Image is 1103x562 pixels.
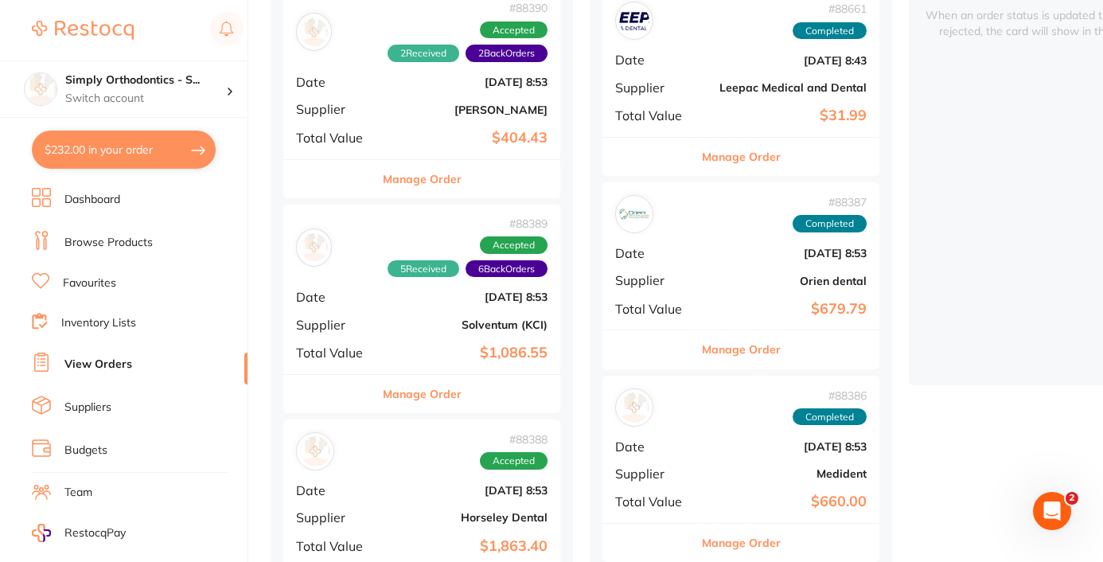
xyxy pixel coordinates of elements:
[619,6,649,36] img: Leepac Medical and Dental
[615,80,695,95] span: Supplier
[480,452,548,470] span: Accepted
[707,247,867,260] b: [DATE] 8:53
[64,357,132,373] a: View Orders
[388,318,548,331] b: Solventum (KCI)
[615,273,695,287] span: Supplier
[615,466,695,481] span: Supplier
[388,345,548,361] b: $1,086.55
[707,494,867,510] b: $660.00
[65,72,226,88] h4: Simply Orthodontics - Sydenham
[466,260,548,278] span: Back orders
[388,103,548,116] b: [PERSON_NAME]
[480,433,548,446] span: # 88388
[388,260,459,278] span: Received
[296,290,376,304] span: Date
[793,389,867,402] span: # 88386
[480,236,548,254] span: Accepted
[383,160,462,198] button: Manage Order
[707,301,867,318] b: $679.79
[702,138,781,176] button: Manage Order
[64,235,153,251] a: Browse Products
[300,18,328,46] img: Henry Schein Halas
[64,192,120,208] a: Dashboard
[615,494,695,509] span: Total Value
[480,21,548,39] span: Accepted
[64,485,92,501] a: Team
[388,130,548,146] b: $404.43
[793,22,867,40] span: Completed
[64,400,111,416] a: Suppliers
[619,199,649,229] img: Orien dental
[296,483,376,498] span: Date
[1066,492,1078,505] span: 2
[388,45,459,62] span: Received
[32,12,134,49] a: Restocq Logo
[64,443,107,459] a: Budgets
[63,275,116,291] a: Favourites
[25,73,57,105] img: Simply Orthodontics - Sydenham
[296,345,376,360] span: Total Value
[707,54,867,67] b: [DATE] 8:43
[296,318,376,332] span: Supplier
[793,2,867,15] span: # 88661
[383,375,462,413] button: Manage Order
[619,392,649,423] img: Medident
[615,53,695,67] span: Date
[707,81,867,94] b: Leepac Medical and Dental
[64,525,126,541] span: RestocqPay
[702,330,781,369] button: Manage Order
[32,21,134,40] img: Restocq Logo
[615,108,695,123] span: Total Value
[615,302,695,316] span: Total Value
[296,75,376,89] span: Date
[388,538,548,555] b: $1,863.40
[283,205,560,413] div: Solventum (KCI)#883895Received6BackOrdersAcceptedDate[DATE] 8:53SupplierSolventum (KCI)Total Valu...
[32,524,51,542] img: RestocqPay
[65,91,226,107] p: Switch account
[466,45,548,62] span: Back orders
[707,440,867,453] b: [DATE] 8:53
[707,275,867,287] b: Orien dental
[296,102,376,116] span: Supplier
[332,217,548,230] span: # 88389
[793,408,867,426] span: Completed
[615,246,695,260] span: Date
[388,291,548,303] b: [DATE] 8:53
[32,524,126,542] a: RestocqPay
[1033,492,1071,530] iframe: Intercom live chat
[615,439,695,454] span: Date
[707,107,867,124] b: $31.99
[300,233,328,261] img: Solventum (KCI)
[296,131,376,145] span: Total Value
[793,196,867,209] span: # 88387
[296,510,376,525] span: Supplier
[793,215,867,232] span: Completed
[388,511,548,524] b: Horseley Dental
[332,2,548,14] span: # 88390
[61,315,136,331] a: Inventory Lists
[388,484,548,497] b: [DATE] 8:53
[32,131,216,169] button: $232.00 in your order
[702,524,781,562] button: Manage Order
[388,76,548,88] b: [DATE] 8:53
[707,467,867,480] b: Medident
[300,436,330,466] img: Horseley Dental
[296,539,376,553] span: Total Value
